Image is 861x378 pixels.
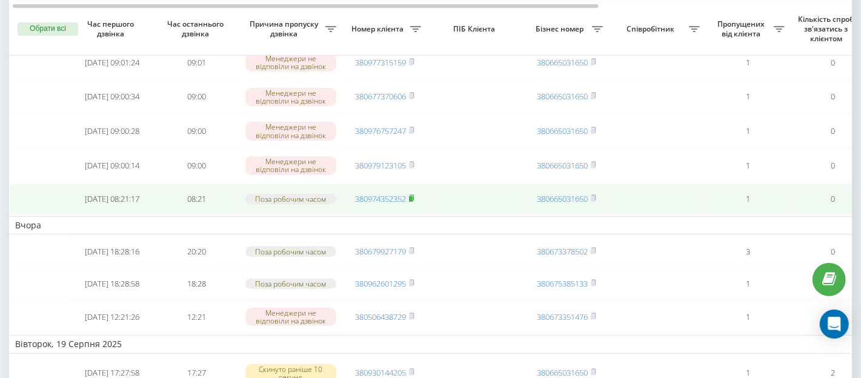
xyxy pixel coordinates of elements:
[706,150,791,182] td: 1
[70,115,155,147] td: [DATE] 09:00:28
[245,279,336,289] div: Поза робочим часом
[155,184,239,214] td: 08:21
[706,184,791,214] td: 1
[797,15,859,43] span: Кількість спроб зв'язатись з клієнтом
[355,160,406,171] a: 380979123105
[70,184,155,214] td: [DATE] 08:21:17
[79,19,145,38] span: Час першого дзвінка
[537,91,588,102] a: 380665031650
[355,57,406,68] a: 380977315159
[18,22,78,36] button: Обрати всі
[355,278,406,289] a: 380962601295
[706,269,791,299] td: 1
[245,194,336,204] div: Поза робочим часом
[706,115,791,147] td: 1
[437,24,514,34] span: ПІБ Клієнта
[245,53,336,71] div: Менеджери не відповіли на дзвінок
[355,246,406,257] a: 380679927179
[70,301,155,333] td: [DATE] 12:21:26
[245,88,336,106] div: Менеджери не відповіли на дзвінок
[245,308,336,326] div: Менеджери не відповіли на дзвінок
[706,81,791,113] td: 1
[712,19,774,38] span: Пропущених від клієнта
[70,269,155,299] td: [DATE] 18:28:58
[706,47,791,79] td: 1
[530,24,592,34] span: Бізнес номер
[615,24,689,34] span: Співробітник
[348,24,410,34] span: Номер клієнта
[70,47,155,79] td: [DATE] 09:01:24
[245,247,336,257] div: Поза робочим часом
[537,57,588,68] a: 380665031650
[155,269,239,299] td: 18:28
[155,115,239,147] td: 09:00
[70,81,155,113] td: [DATE] 09:00:34
[164,19,230,38] span: Час останнього дзвінка
[355,91,406,102] a: 380677370606
[820,310,849,339] div: Open Intercom Messenger
[355,193,406,204] a: 380974352352
[155,150,239,182] td: 09:00
[355,125,406,136] a: 380976757247
[70,150,155,182] td: [DATE] 09:00:14
[245,122,336,140] div: Менеджери не відповіли на дзвінок
[70,237,155,267] td: [DATE] 18:28:16
[706,301,791,333] td: 1
[355,367,406,378] a: 380930144205
[537,367,588,378] a: 380665031650
[155,237,239,267] td: 20:20
[355,311,406,322] a: 380506438729
[537,246,588,257] a: 380673378502
[155,301,239,333] td: 12:21
[537,193,588,204] a: 380665031650
[537,278,588,289] a: 380675385133
[706,237,791,267] td: 3
[537,311,588,322] a: 380673351476
[537,160,588,171] a: 380665031650
[245,19,325,38] span: Причина пропуску дзвінка
[155,81,239,113] td: 09:00
[245,156,336,174] div: Менеджери не відповіли на дзвінок
[537,125,588,136] a: 380665031650
[155,47,239,79] td: 09:01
